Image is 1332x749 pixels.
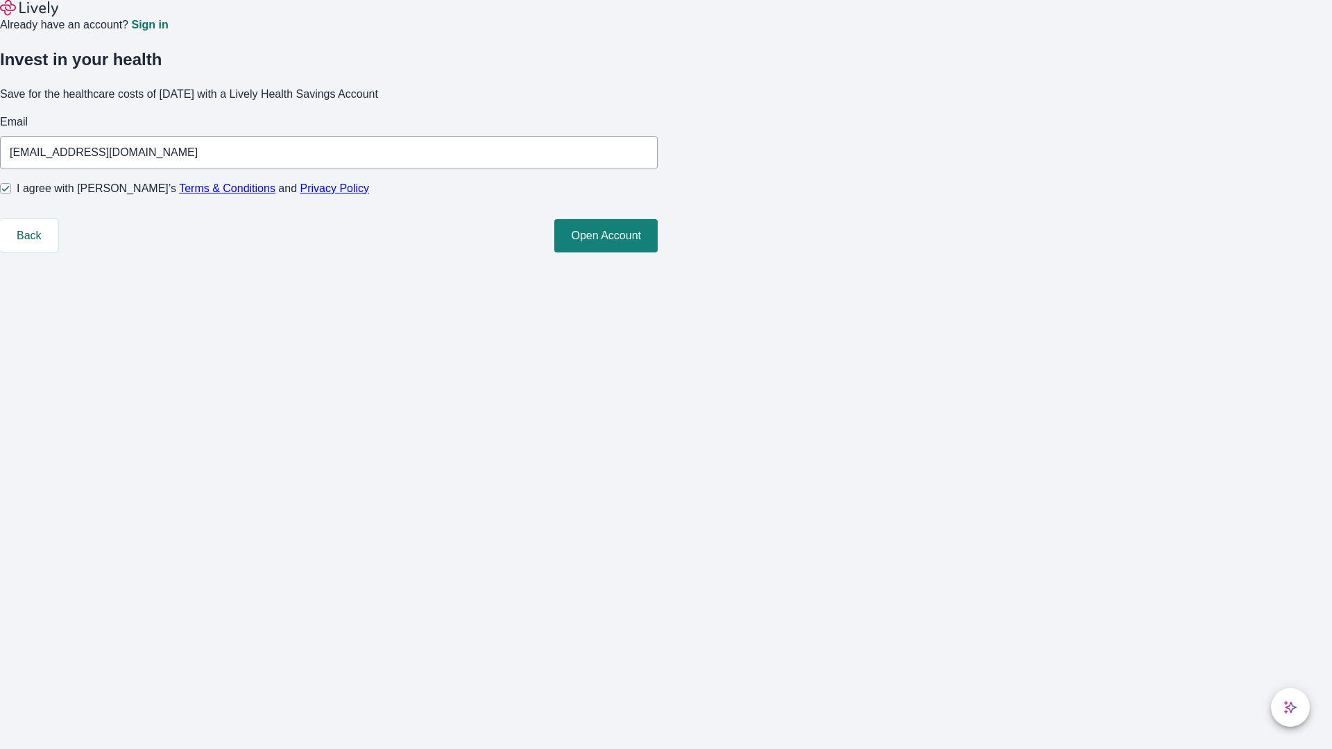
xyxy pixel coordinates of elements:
svg: Lively AI Assistant [1283,700,1297,714]
a: Terms & Conditions [179,182,275,194]
button: chat [1271,688,1310,727]
button: Open Account [554,219,658,252]
a: Privacy Policy [300,182,370,194]
span: I agree with [PERSON_NAME]’s and [17,180,369,197]
a: Sign in [131,19,168,31]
